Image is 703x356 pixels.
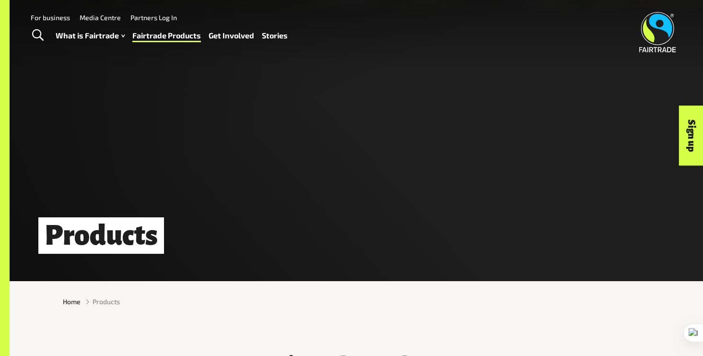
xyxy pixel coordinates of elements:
[639,12,676,52] img: Fairtrade Australia New Zealand logo
[56,29,125,43] a: What is Fairtrade
[31,13,70,22] a: For business
[93,297,120,307] span: Products
[38,217,164,254] h1: Products
[26,24,49,47] a: Toggle Search
[63,297,81,307] a: Home
[132,29,201,43] a: Fairtrade Products
[209,29,254,43] a: Get Involved
[262,29,288,43] a: Stories
[130,13,177,22] a: Partners Log In
[80,13,121,22] a: Media Centre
